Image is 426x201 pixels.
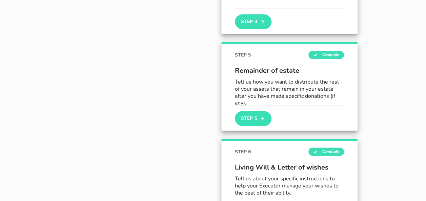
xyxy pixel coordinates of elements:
span: STEP 6 [235,148,251,155]
span: Remainder of estate [235,66,344,76]
span: STEP 5 [235,51,251,59]
button: Step 5 [235,111,271,126]
p: Tell us how you want to distribute the rest of your assets that remain in your estate after you h... [235,79,344,107]
button: Step 4 [235,14,271,29]
span: Living Will & Letter of wishes [235,162,344,173]
span: Complete [308,148,344,156]
p: Tell us about your specific instructions to help your Executor manage your wishes to the best of ... [235,175,344,196]
span: Complete [308,51,344,59]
